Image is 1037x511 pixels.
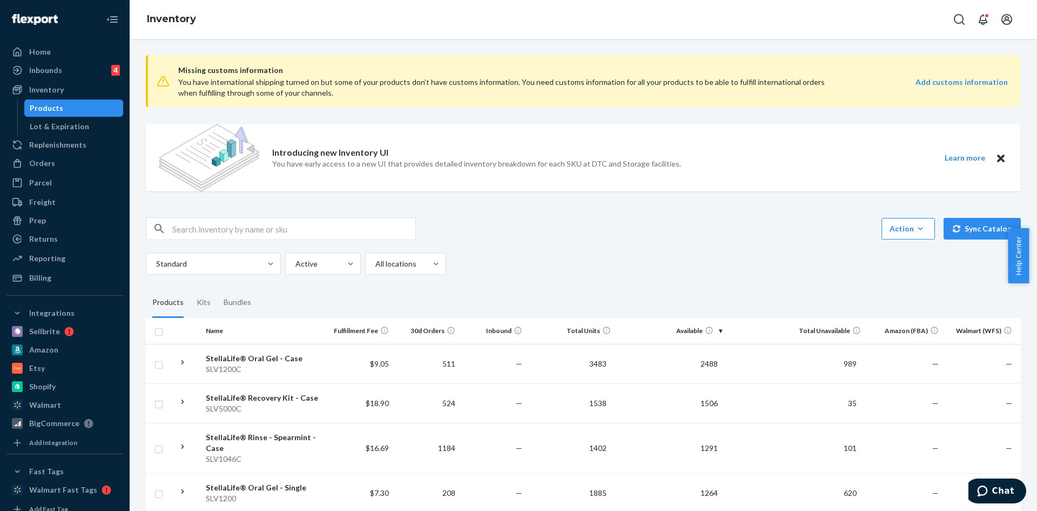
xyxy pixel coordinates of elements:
[29,485,97,495] div: Walmart Fast Tags
[1006,399,1012,408] span: —
[516,488,522,497] span: —
[29,197,56,208] div: Freight
[6,436,123,449] a: Add Integration
[224,288,251,318] div: Bundles
[206,393,322,403] div: StellaLife® Recovery Kit - Case
[6,463,123,480] button: Fast Tags
[138,4,205,35] ol: breadcrumbs
[29,326,60,337] div: Sellbrite
[147,13,196,25] a: Inventory
[206,482,322,493] div: StellaLife® Oral Gel - Single
[696,399,722,408] span: 1506
[1006,443,1012,453] span: —
[178,64,1008,77] span: Missing customs information
[6,378,123,395] a: Shopify
[370,359,389,368] span: $9.05
[29,47,51,57] div: Home
[111,65,120,76] div: 4
[272,158,681,169] p: You have early access to a new UI that provides detailed inventory breakdown for each SKU at DTC ...
[24,99,124,117] a: Products
[197,288,211,318] div: Kits
[29,381,56,392] div: Shopify
[585,488,611,497] span: 1885
[696,443,722,453] span: 1291
[1006,359,1012,368] span: —
[29,215,46,226] div: Prep
[726,318,865,344] th: Total Unavailable
[30,121,89,132] div: Lot & Expiration
[881,218,935,240] button: Action
[696,359,722,368] span: 2488
[6,174,123,191] a: Parcel
[516,359,522,368] span: —
[6,43,123,61] a: Home
[29,84,64,95] div: Inventory
[972,9,994,30] button: Open notifications
[994,151,1008,165] button: Close
[585,443,611,453] span: 1402
[206,403,322,414] div: SLV5000C
[155,258,156,269] input: Standard
[326,318,393,344] th: Fulfillment Fee
[366,399,389,408] span: $18.90
[374,258,375,269] input: All locations
[6,230,123,248] a: Returns
[29,418,79,429] div: BigCommerce
[6,341,123,359] a: Amazon
[839,488,861,497] span: 620
[6,194,123,211] a: Freight
[915,77,1008,87] strong: Add customs information
[932,443,939,453] span: —
[370,488,389,497] span: $7.30
[29,234,58,244] div: Returns
[201,318,326,344] th: Name
[996,9,1018,30] button: Open account menu
[366,443,389,453] span: $16.69
[943,318,1021,344] th: Walmart (WFS)
[844,399,861,408] span: 35
[6,481,123,499] a: Walmart Fast Tags
[865,318,943,344] th: Amazon (FBA)
[102,9,123,30] button: Close Navigation
[938,151,992,165] button: Learn more
[944,218,1021,240] button: Sync Catalog
[1008,228,1029,283] button: Help Center
[6,304,123,322] button: Integrations
[6,396,123,414] a: Walmart
[890,223,927,234] div: Action
[29,65,62,76] div: Inbounds
[615,318,726,344] th: Available
[29,466,64,477] div: Fast Tags
[516,399,522,408] span: —
[932,399,939,408] span: —
[12,14,58,25] img: Flexport logo
[948,9,970,30] button: Open Search Box
[393,423,460,473] td: 1184
[294,258,295,269] input: Active
[24,118,124,135] a: Lot & Expiration
[932,488,939,497] span: —
[6,323,123,340] a: Sellbrite
[29,308,75,318] div: Integrations
[968,479,1026,506] iframe: Opens a widget where you can chat to one of our agents
[29,344,58,355] div: Amazon
[178,77,842,98] div: You have international shipping turned on but some of your products don’t have customs informatio...
[393,318,460,344] th: 30d Orders
[6,360,123,377] a: Etsy
[272,147,388,159] p: Introducing new Inventory UI
[29,400,61,410] div: Walmart
[6,250,123,267] a: Reporting
[6,155,123,172] a: Orders
[206,364,322,375] div: SLV1200C
[6,136,123,154] a: Replenishments
[29,158,55,169] div: Orders
[206,353,322,364] div: StellaLife® Oral Gel - Case
[29,438,77,447] div: Add Integration
[206,493,322,504] div: SLV1200
[152,288,184,318] div: Products
[6,81,123,98] a: Inventory
[30,103,63,114] div: Products
[29,253,65,264] div: Reporting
